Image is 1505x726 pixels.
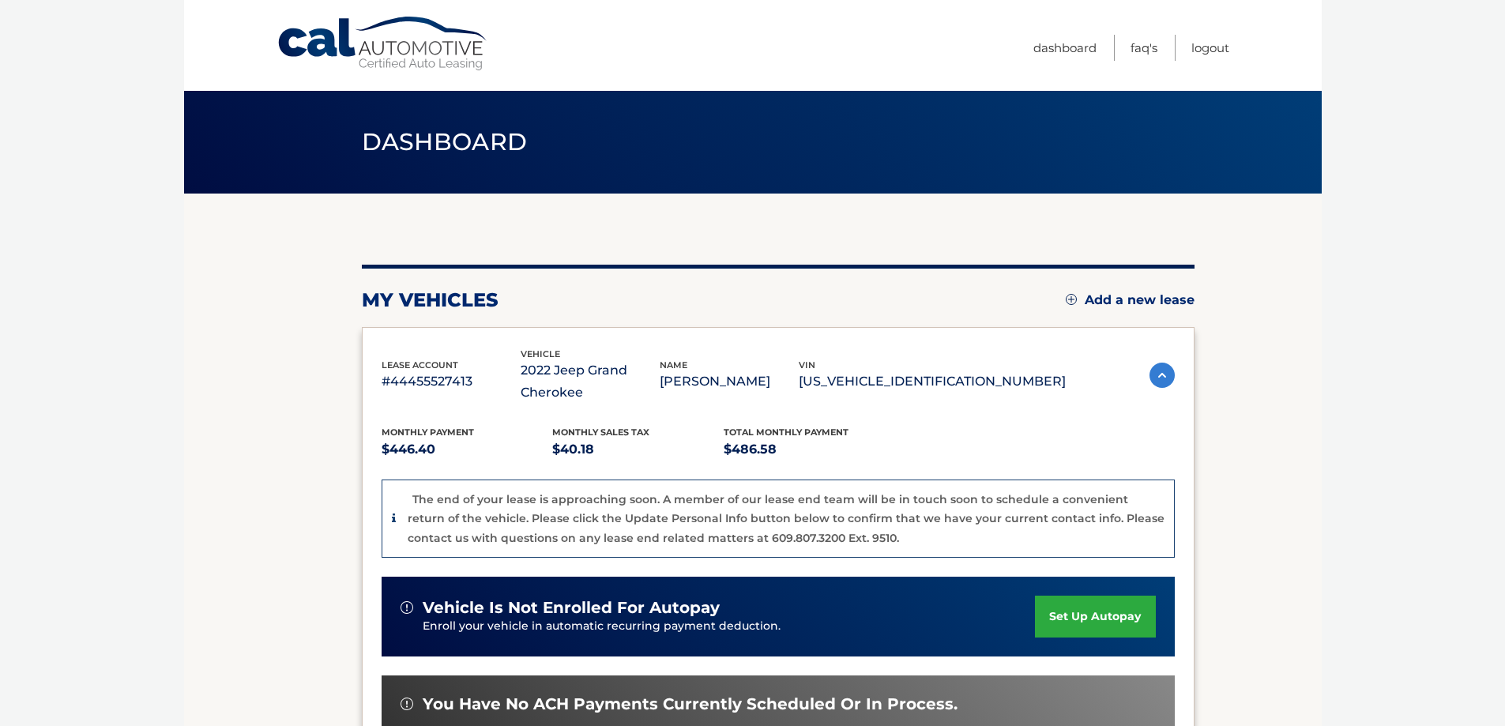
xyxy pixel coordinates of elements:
[521,348,560,359] span: vehicle
[1033,35,1097,61] a: Dashboard
[362,288,499,312] h2: my vehicles
[382,438,553,461] p: $446.40
[423,618,1036,635] p: Enroll your vehicle in automatic recurring payment deduction.
[401,698,413,710] img: alert-white.svg
[799,371,1066,393] p: [US_VEHICLE_IDENTIFICATION_NUMBER]
[1191,35,1229,61] a: Logout
[660,359,687,371] span: name
[724,427,848,438] span: Total Monthly Payment
[799,359,815,371] span: vin
[1131,35,1157,61] a: FAQ's
[724,438,895,461] p: $486.58
[1149,363,1175,388] img: accordion-active.svg
[1066,292,1195,308] a: Add a new lease
[408,492,1164,545] p: The end of your lease is approaching soon. A member of our lease end team will be in touch soon t...
[1066,294,1077,305] img: add.svg
[382,371,521,393] p: #44455527413
[521,359,660,404] p: 2022 Jeep Grand Cherokee
[423,694,958,714] span: You have no ACH payments currently scheduled or in process.
[362,127,528,156] span: Dashboard
[552,427,649,438] span: Monthly sales Tax
[382,359,458,371] span: lease account
[277,16,490,72] a: Cal Automotive
[1035,596,1155,638] a: set up autopay
[382,427,474,438] span: Monthly Payment
[552,438,724,461] p: $40.18
[660,371,799,393] p: [PERSON_NAME]
[423,598,720,618] span: vehicle is not enrolled for autopay
[401,601,413,614] img: alert-white.svg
